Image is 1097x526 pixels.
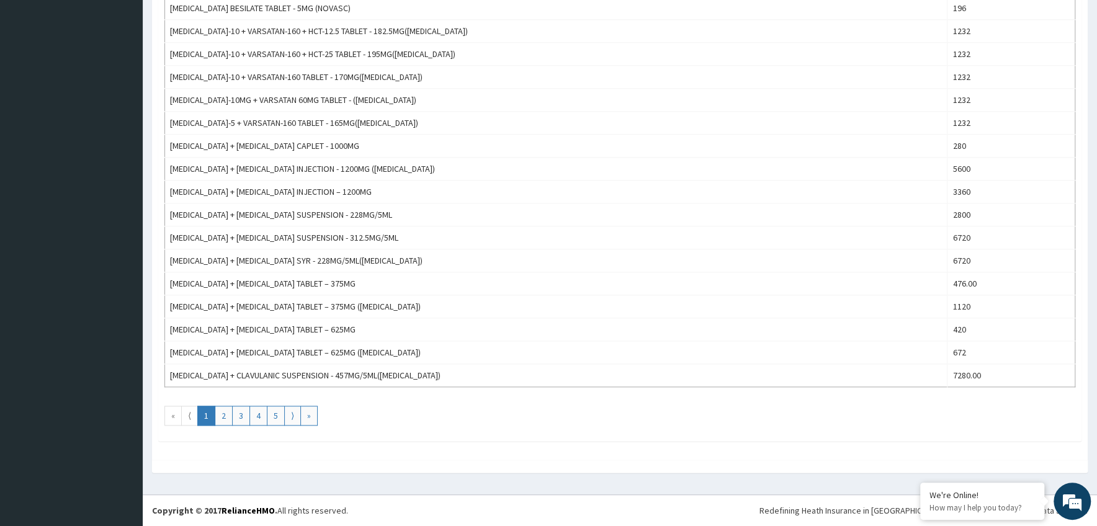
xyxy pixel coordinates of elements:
[232,406,250,426] a: Go to page number 3
[6,339,236,382] textarea: Type your message and hit 'Enter'
[947,226,1075,249] td: 6720
[165,135,947,158] td: [MEDICAL_DATA] + [MEDICAL_DATA] CAPLET - 1000MG
[215,406,233,426] a: Go to page number 2
[947,318,1075,341] td: 420
[300,406,318,426] a: Go to last page
[165,89,947,112] td: [MEDICAL_DATA]-10MG + VARSATAN 60MG TABLET - ([MEDICAL_DATA])
[947,341,1075,364] td: 672
[181,406,198,426] a: Go to previous page
[947,203,1075,226] td: 2800
[165,20,947,43] td: [MEDICAL_DATA]-10 + VARSATAN-160 + HCT-12.5 TABLET - 182.5MG([MEDICAL_DATA])
[947,135,1075,158] td: 280
[165,341,947,364] td: [MEDICAL_DATA] + [MEDICAL_DATA] TABLET – 625MG ([MEDICAL_DATA])
[152,505,277,516] strong: Copyright © 2017 .
[165,66,947,89] td: [MEDICAL_DATA]-10 + VARSATAN-160 TABLET - 170MG([MEDICAL_DATA])
[267,406,285,426] a: Go to page number 5
[65,69,208,86] div: Chat with us now
[947,158,1075,181] td: 5600
[929,489,1035,501] div: We're Online!
[165,226,947,249] td: [MEDICAL_DATA] + [MEDICAL_DATA] SUSPENSION - 312.5MG/5ML
[165,364,947,387] td: [MEDICAL_DATA] + CLAVULANIC SUSPENSION - 457MG/5ML([MEDICAL_DATA])
[165,112,947,135] td: [MEDICAL_DATA]-5 + VARSATAN-160 TABLET - 165MG([MEDICAL_DATA])
[759,504,1088,517] div: Redefining Heath Insurance in [GEOGRAPHIC_DATA] using Telemedicine and Data Science!
[929,502,1035,513] p: How may I help you today?
[947,66,1075,89] td: 1232
[197,406,215,426] a: Go to page number 1
[143,494,1097,526] footer: All rights reserved.
[23,62,50,93] img: d_794563401_company_1708531726252_794563401
[947,112,1075,135] td: 1232
[165,43,947,66] td: [MEDICAL_DATA]-10 + VARSATAN-160 + HCT-25 TABLET - 195MG([MEDICAL_DATA])
[947,249,1075,272] td: 6720
[164,406,182,426] a: Go to first page
[947,181,1075,203] td: 3360
[165,181,947,203] td: [MEDICAL_DATA] + [MEDICAL_DATA] INJECTION – 1200MG
[947,272,1075,295] td: 476.00
[165,318,947,341] td: [MEDICAL_DATA] + [MEDICAL_DATA] TABLET – 625MG
[947,43,1075,66] td: 1232
[249,406,267,426] a: Go to page number 4
[284,406,301,426] a: Go to next page
[947,364,1075,387] td: 7280.00
[947,20,1075,43] td: 1232
[204,6,233,36] div: Minimize live chat window
[165,272,947,295] td: [MEDICAL_DATA] + [MEDICAL_DATA] TABLET – 375MG
[165,295,947,318] td: [MEDICAL_DATA] + [MEDICAL_DATA] TABLET – 375MG ([MEDICAL_DATA])
[947,89,1075,112] td: 1232
[222,505,275,516] a: RelianceHMO
[165,203,947,226] td: [MEDICAL_DATA] + [MEDICAL_DATA] SUSPENSION - 228MG/5ML
[947,295,1075,318] td: 1120
[165,249,947,272] td: [MEDICAL_DATA] + [MEDICAL_DATA] SYR - 228MG/5ML([MEDICAL_DATA])
[72,156,171,282] span: We're online!
[165,158,947,181] td: [MEDICAL_DATA] + [MEDICAL_DATA] INJECTION - 1200MG ([MEDICAL_DATA])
